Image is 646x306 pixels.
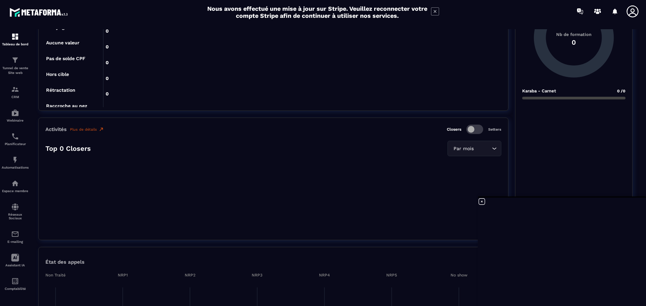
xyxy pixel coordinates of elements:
[2,42,29,46] p: Tableau de bord
[46,72,69,77] tspan: Hors cible
[2,95,29,99] p: CRM
[45,144,91,152] p: Top 0 Closers
[2,189,29,193] p: Espace membre
[2,225,29,249] a: emailemailE-mailing
[451,273,468,277] tspan: No show
[447,127,461,132] p: Closers
[11,230,19,238] img: email
[2,249,29,272] a: Assistant IA
[2,66,29,75] p: Tunnel de vente Site web
[2,263,29,267] p: Assistant IA
[2,142,29,146] p: Planificateur
[11,33,19,41] img: formation
[11,85,19,93] img: formation
[11,203,19,211] img: social-network
[11,179,19,187] img: automations
[2,272,29,296] a: accountantaccountantComptabilité
[9,6,70,18] img: logo
[11,109,19,117] img: automations
[185,273,195,277] tspan: NRP2
[522,88,556,93] p: Karaba - Carnet
[319,273,330,277] tspan: NRP4
[46,40,79,45] tspan: Aucune valeur
[452,145,475,152] span: Par mois
[2,104,29,127] a: automationsautomationsWebinaire
[2,151,29,174] a: automationsautomationsAutomatisations
[11,56,19,64] img: formation
[2,28,29,51] a: formationformationTableau de bord
[475,145,490,152] input: Search for option
[617,89,625,93] span: 0 /0
[2,240,29,244] p: E-mailing
[207,5,428,19] h2: Nous avons effectué une mise à jour sur Stripe. Veuillez reconnecter votre compte Stripe afin de ...
[2,80,29,104] a: formationformationCRM
[46,56,85,61] tspan: Pas de solde CPF
[2,213,29,220] p: Réseaux Sociaux
[118,273,128,277] tspan: NRP1
[70,127,104,132] a: Plus de détails
[386,273,397,277] tspan: NRP5
[2,174,29,198] a: automationsautomationsEspace membre
[252,273,262,277] tspan: NRP3
[2,166,29,169] p: Automatisations
[2,119,29,122] p: Webinaire
[2,287,29,291] p: Comptabilité
[46,103,87,108] tspan: Raccroche au nez
[46,87,75,93] tspan: Rétractation
[2,198,29,225] a: social-networksocial-networkRéseaux Sociaux
[488,127,501,132] p: Setters
[45,259,84,265] p: État des appels
[2,127,29,151] a: schedulerschedulerPlanificateur
[45,126,67,132] p: Activités
[11,277,19,285] img: accountant
[447,141,501,156] div: Search for option
[11,156,19,164] img: automations
[45,273,66,277] tspan: Non Traité
[11,132,19,140] img: scheduler
[99,127,104,132] img: narrow-up-right-o.6b7c60e2.svg
[2,51,29,80] a: formationformationTunnel de vente Site web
